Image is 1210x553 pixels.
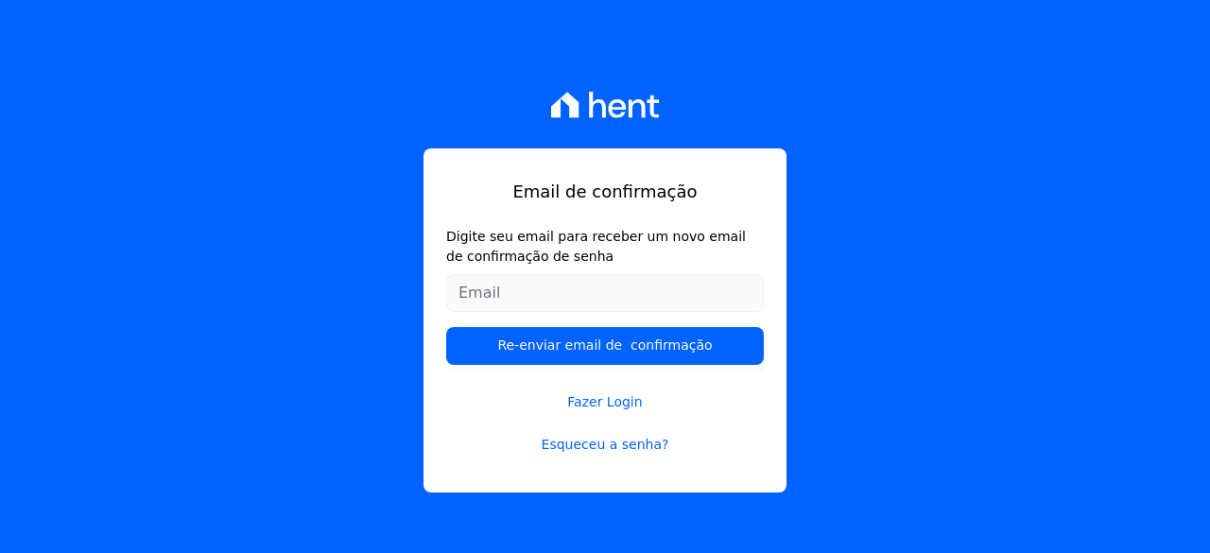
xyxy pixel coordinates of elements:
input: Re-enviar email de confirmação [446,327,764,365]
label: Digite seu email para receber um novo email de confirmação de senha [446,227,764,267]
a: Fazer Login [446,369,764,412]
h1: Email de confirmação [446,179,764,204]
input: Email [446,274,764,312]
a: Esqueceu a senha? [446,435,764,455]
